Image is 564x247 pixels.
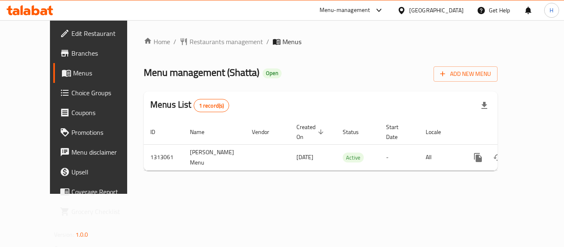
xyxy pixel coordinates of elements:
[343,153,364,162] span: Active
[54,229,74,240] span: Version:
[194,102,229,110] span: 1 record(s)
[71,127,137,137] span: Promotions
[426,127,452,137] span: Locale
[296,122,326,142] span: Created On
[73,68,137,78] span: Menus
[173,37,176,47] li: /
[282,37,301,47] span: Menus
[343,127,370,137] span: Status
[71,167,137,177] span: Upsell
[150,127,166,137] span: ID
[434,66,498,82] button: Add New Menu
[550,6,553,15] span: H
[76,229,88,240] span: 1.0.0
[53,142,144,162] a: Menu disclaimer
[440,69,491,79] span: Add New Menu
[53,83,144,103] a: Choice Groups
[144,37,498,47] nav: breadcrumb
[53,43,144,63] a: Branches
[71,147,137,157] span: Menu disclaimer
[462,120,554,145] th: Actions
[53,103,144,122] a: Coupons
[488,148,508,167] button: Change Status
[150,99,229,112] h2: Menus List
[53,162,144,182] a: Upsell
[71,108,137,118] span: Coupons
[144,144,183,170] td: 1313061
[53,63,144,83] a: Menus
[379,144,419,170] td: -
[190,127,215,137] span: Name
[468,148,488,167] button: more
[53,182,144,202] a: Coverage Report
[263,70,282,77] span: Open
[252,127,280,137] span: Vendor
[144,63,259,82] span: Menu management ( Shatta )
[144,120,554,171] table: enhanced table
[71,207,137,216] span: Grocery Checklist
[180,37,263,47] a: Restaurants management
[194,99,230,112] div: Total records count
[53,122,144,142] a: Promotions
[419,144,462,170] td: All
[190,37,263,47] span: Restaurants management
[263,68,282,78] div: Open
[71,48,137,58] span: Branches
[71,88,137,98] span: Choice Groups
[266,37,269,47] li: /
[53,202,144,221] a: Grocery Checklist
[409,6,464,15] div: [GEOGRAPHIC_DATA]
[320,5,370,15] div: Menu-management
[474,96,494,115] div: Export file
[296,152,313,162] span: [DATE]
[71,187,137,197] span: Coverage Report
[386,122,409,142] span: Start Date
[183,144,245,170] td: [PERSON_NAME] Menu
[144,37,170,47] a: Home
[71,28,137,38] span: Edit Restaurant
[53,24,144,43] a: Edit Restaurant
